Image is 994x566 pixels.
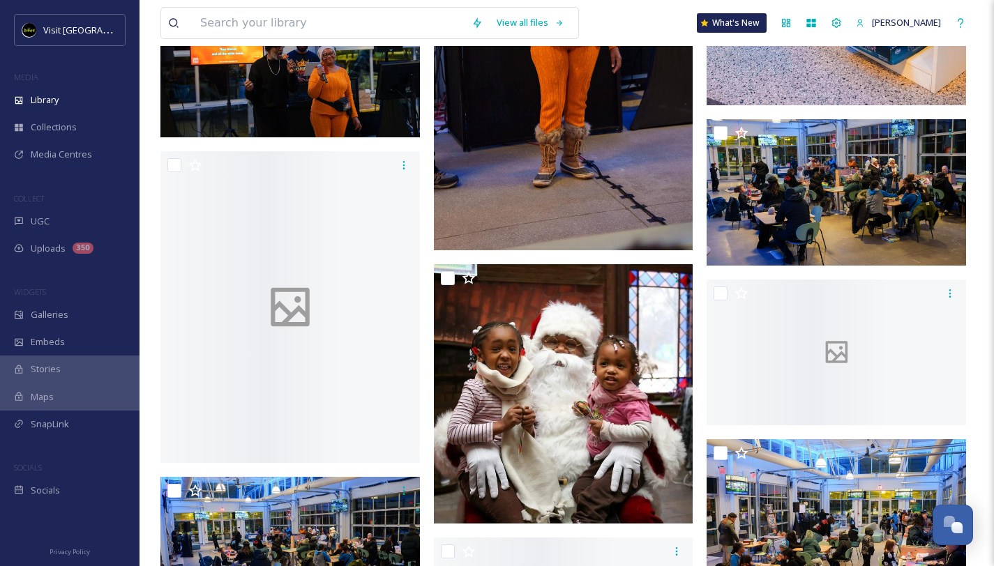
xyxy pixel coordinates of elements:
div: 350 [73,243,93,254]
img: Fireside Fridays (15).jpg [707,119,966,265]
span: WIDGETS [14,286,46,297]
img: VISIT%20DETROIT%20LOGO%20-%20BLACK%20BACKGROUND.png [22,23,36,37]
span: [PERSON_NAME] [872,16,941,29]
a: What's New [697,13,767,33]
span: SnapLink [31,418,69,431]
a: Privacy Policy [50,542,90,559]
span: Socials [31,484,60,497]
span: Privacy Policy [50,547,90,556]
img: b07ec9b932424d8de4c34b49f67e9bc89ec399d07425476e08fe3a87fd684259.jpg [434,264,693,523]
span: Uploads [31,242,66,255]
span: Visit [GEOGRAPHIC_DATA] [43,23,151,36]
span: COLLECT [14,193,44,204]
a: View all files [490,9,571,36]
span: Maps [31,390,54,404]
a: [PERSON_NAME] [849,9,948,36]
span: Galleries [31,308,68,321]
span: SOCIALS [14,462,42,473]
span: Stories [31,362,61,376]
span: Collections [31,121,77,134]
span: Embeds [31,335,65,349]
span: MEDIA [14,72,38,82]
button: Open Chat [933,505,973,545]
span: Library [31,93,59,107]
span: UGC [31,215,50,228]
span: Media Centres [31,148,92,161]
input: Search your library [193,8,465,38]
